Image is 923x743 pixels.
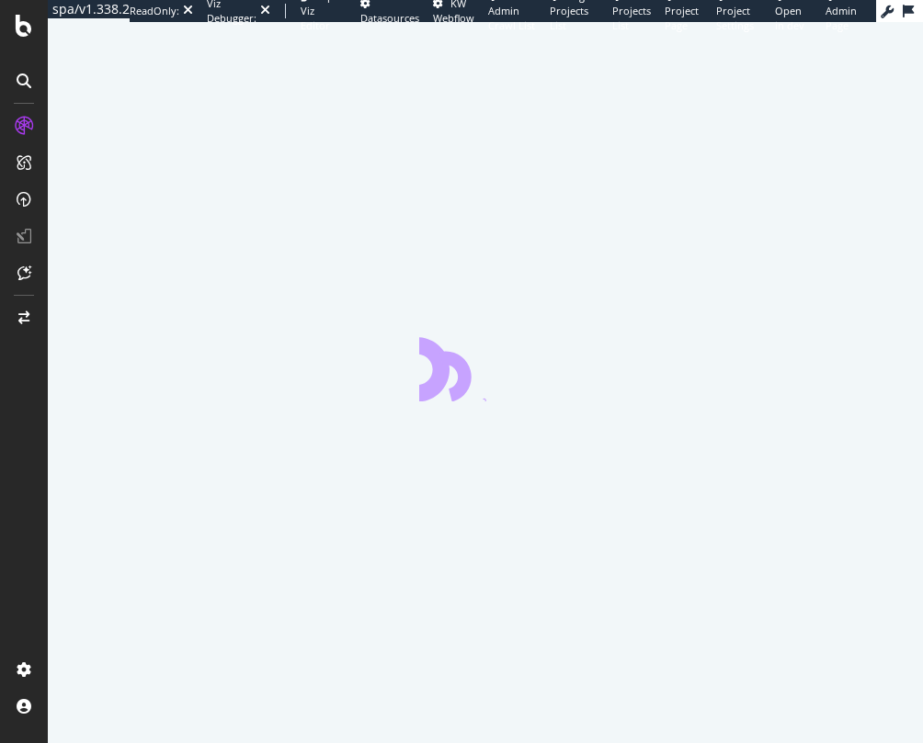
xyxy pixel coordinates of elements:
span: Project Page [665,4,699,32]
span: Datasources [360,11,419,25]
span: Open in dev [775,4,804,32]
span: Admin Crawl List [488,4,535,32]
span: Admin Page [826,4,857,32]
span: Projects List [612,4,651,32]
span: Project Settings [716,4,754,32]
div: animation [419,335,552,401]
div: ReadOnly: [130,4,179,18]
